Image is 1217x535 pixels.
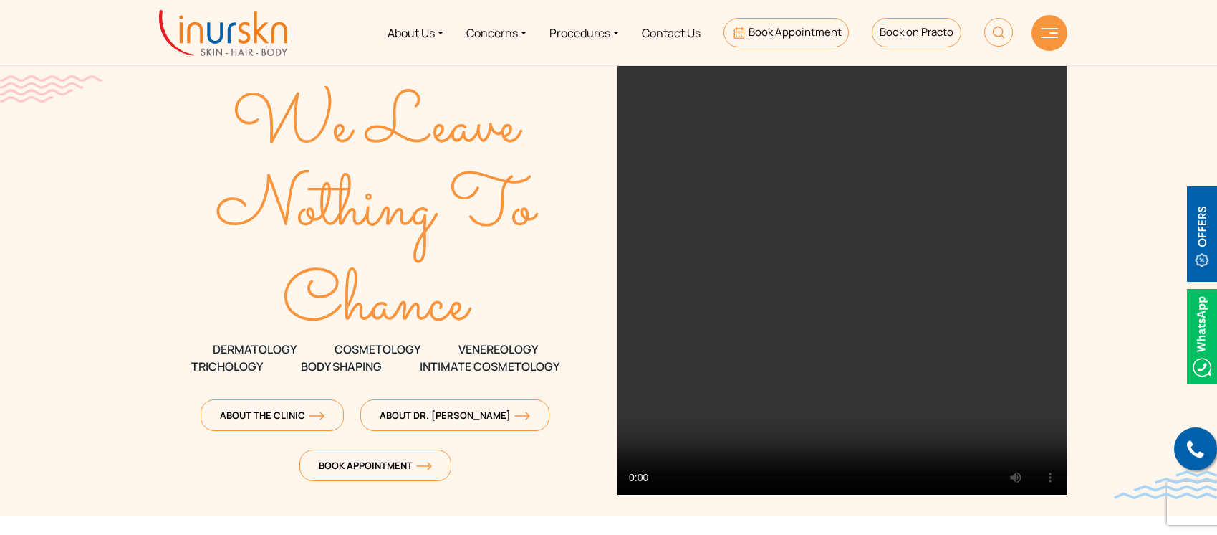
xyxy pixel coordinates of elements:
a: Book on Practo [872,18,961,47]
text: Chance [282,252,472,358]
img: HeaderSearch [984,18,1013,47]
span: Intimate Cosmetology [420,358,559,375]
a: Concerns [455,6,538,60]
span: About Dr. [PERSON_NAME] [380,409,530,422]
a: About Us [376,6,455,60]
span: About The Clinic [220,409,324,422]
span: Book Appointment [749,24,842,39]
a: Book Appointmentorange-arrow [299,450,451,481]
span: DERMATOLOGY [213,341,297,358]
img: Whatsappicon [1187,289,1217,384]
span: VENEREOLOGY [458,341,538,358]
span: Body Shaping [301,358,382,375]
a: About Dr. [PERSON_NAME]orange-arrow [360,399,549,431]
img: bluewave [1114,470,1217,499]
span: Book on Practo [880,24,953,39]
span: TRICHOLOGY [191,358,263,375]
a: Procedures [538,6,630,60]
img: inurskn-logo [159,10,287,56]
text: We Leave [232,74,523,180]
a: Book Appointment [723,18,849,47]
img: offerBt [1187,186,1217,282]
a: Contact Us [630,6,712,60]
img: hamLine.svg [1041,28,1058,38]
text: Nothing To [216,156,539,262]
a: About The Clinicorange-arrow [201,399,344,431]
a: Whatsappicon [1187,328,1217,344]
span: Book Appointment [319,459,432,472]
img: orange-arrow [514,412,530,420]
img: orange-arrow [416,462,432,470]
span: COSMETOLOGY [335,341,420,358]
img: orange-arrow [309,412,324,420]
